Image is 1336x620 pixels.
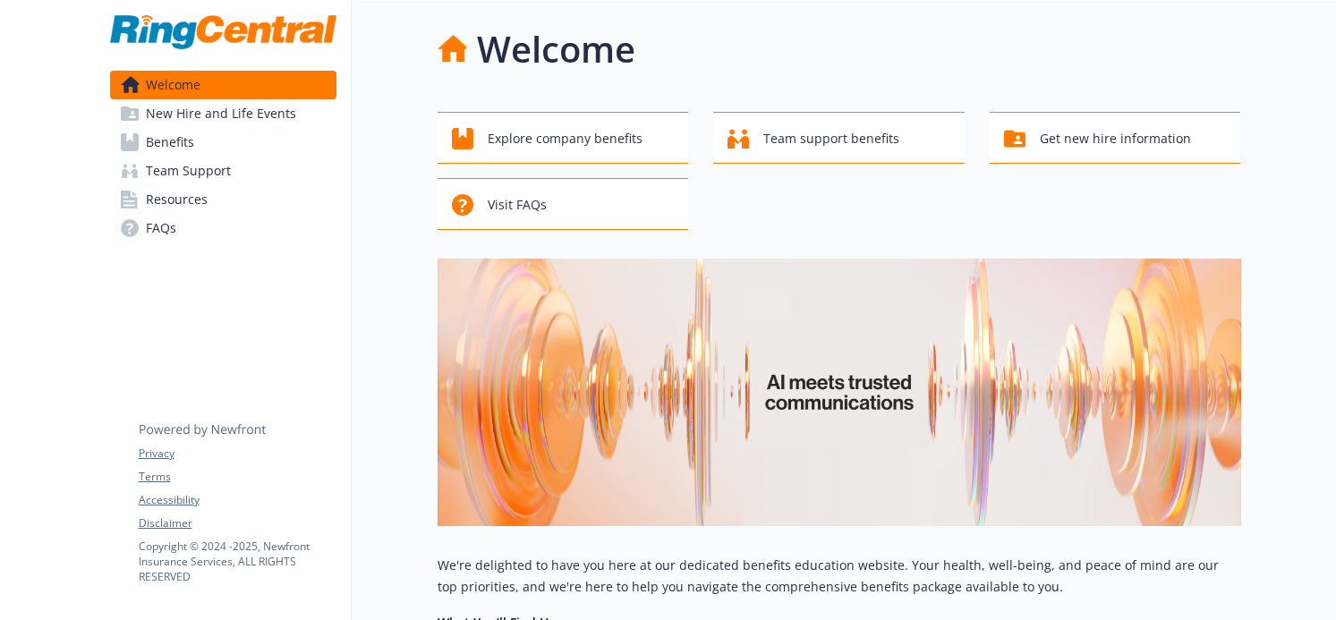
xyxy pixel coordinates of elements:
a: Disclaimer [139,515,336,531]
span: New Hire and Life Events [146,99,296,128]
button: Explore company benefits [438,112,689,164]
a: Terms [139,469,336,485]
img: overview page banner [438,259,1241,526]
span: Resources [146,185,208,214]
span: Team support benefits [763,122,899,156]
a: Team Support [110,157,336,185]
a: Welcome [110,71,336,99]
p: We're delighted to have you here at our dedicated benefits education website. Your health, well-b... [438,555,1241,598]
a: New Hire and Life Events [110,99,336,128]
a: Privacy [139,446,336,462]
span: Get new hire information [1040,122,1191,156]
span: Visit FAQs [488,188,547,222]
span: FAQs [146,214,176,242]
span: Explore company benefits [488,122,642,156]
a: Accessibility [139,492,336,508]
button: Team support benefits [713,112,965,164]
span: Team Support [146,157,231,185]
button: Visit FAQs [438,178,689,230]
a: FAQs [110,214,336,242]
span: Welcome [146,71,200,99]
p: Copyright © 2024 - 2025 , Newfront Insurance Services, ALL RIGHTS RESERVED [139,539,336,584]
a: Benefits [110,128,336,157]
button: Get new hire information [990,112,1241,164]
span: Benefits [146,128,194,157]
a: Resources [110,185,336,214]
h1: Welcome [477,22,635,76]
